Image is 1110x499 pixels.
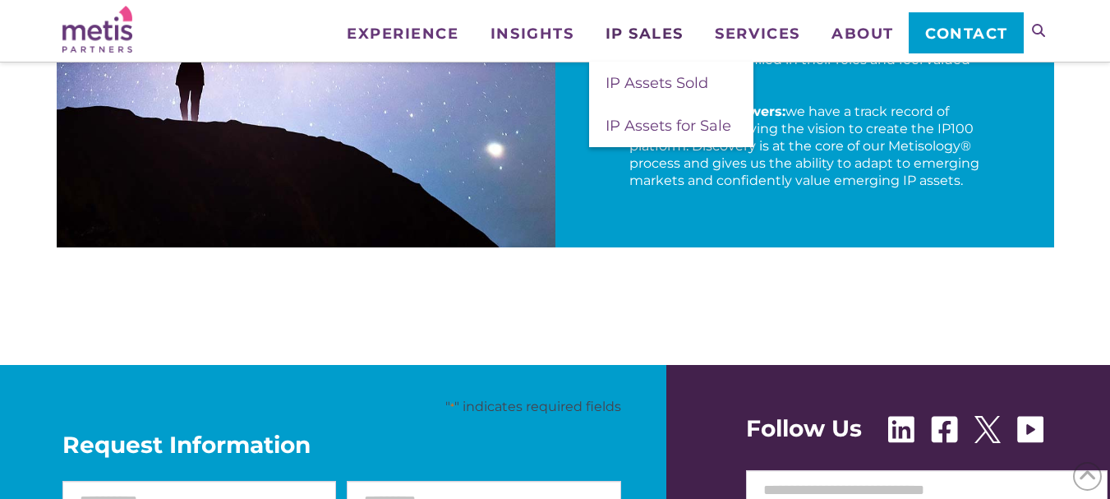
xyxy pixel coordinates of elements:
a: IP Assets Sold [589,62,753,104]
span: IP Sales [606,26,684,41]
span: Request Information [62,433,621,456]
img: Facebook [931,416,958,443]
span: Contact [925,26,1008,41]
span: Back to Top [1073,462,1102,491]
span: IP Assets Sold [606,74,708,92]
span: Experience [347,26,458,41]
span: Follow Us [746,417,862,440]
span: About [831,26,894,41]
p: " " indicates required fields [62,398,621,416]
p: we have a track record of firsts, including having the vision to create the IP100 platform. Disco... [629,103,979,189]
a: Contact [909,12,1023,53]
img: X [974,416,1001,443]
img: Youtube [1017,416,1043,443]
img: Linkedin [888,416,914,443]
span: IP Assets for Sale [606,117,731,135]
img: Metis Partners [62,6,132,53]
a: IP Assets for Sale [589,104,753,147]
span: Services [715,26,799,41]
span: Insights [491,26,573,41]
